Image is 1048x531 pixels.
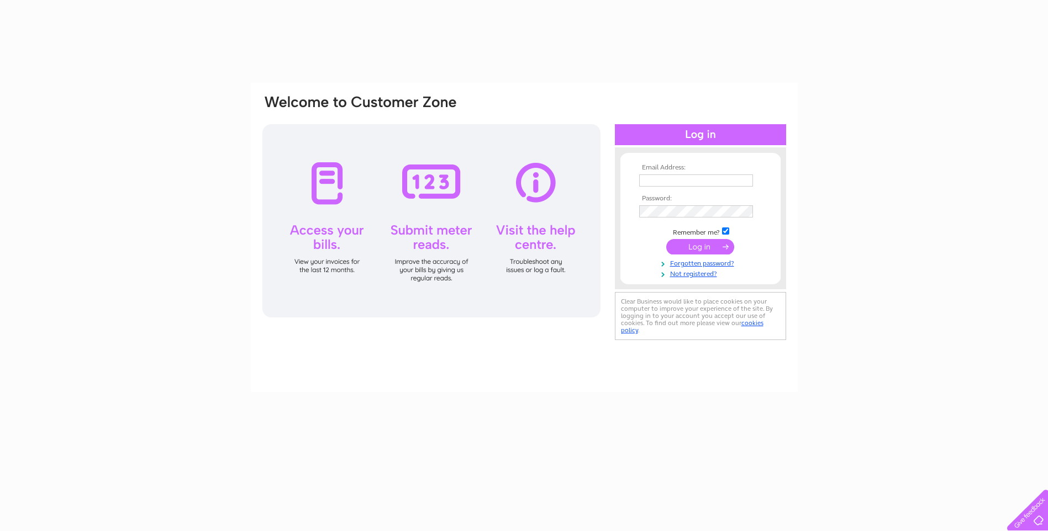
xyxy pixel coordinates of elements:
[636,164,765,172] th: Email Address:
[636,226,765,237] td: Remember me?
[666,239,734,254] input: Submit
[621,319,763,334] a: cookies policy
[636,195,765,203] th: Password:
[615,292,786,340] div: Clear Business would like to place cookies on your computer to improve your experience of the sit...
[639,257,765,268] a: Forgotten password?
[639,268,765,278] a: Not registered?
